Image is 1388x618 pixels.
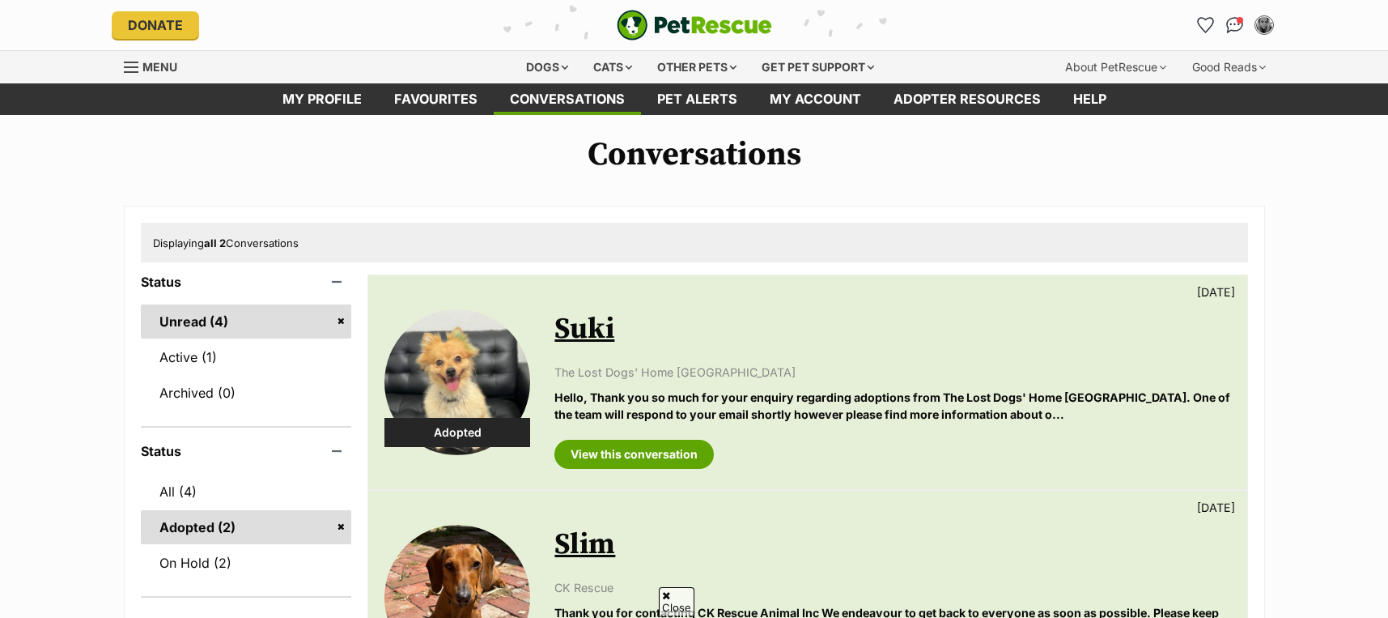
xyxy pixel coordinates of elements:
a: PetRescue [617,10,772,40]
a: Help [1057,83,1123,115]
header: Status [141,444,352,458]
span: Menu [142,60,177,74]
img: chat-41dd97257d64d25036548639549fe6c8038ab92f7586957e7f3b1b290dea8141.svg [1226,17,1243,33]
a: Archived (0) [141,376,352,410]
img: Michelle profile pic [1256,17,1272,33]
a: View this conversation [554,440,714,469]
div: Cats [582,51,643,83]
div: Dogs [515,51,579,83]
img: Suki [384,309,530,455]
a: Favourites [378,83,494,115]
a: My profile [266,83,378,115]
a: Adopted (2) [141,510,352,544]
a: My account [753,83,877,115]
ul: Account quick links [1193,12,1277,38]
img: logo-e224e6f780fb5917bec1dbf3a21bbac754714ae5b6737aabdf751b685950b380.svg [617,10,772,40]
a: Donate [112,11,199,39]
a: Pet alerts [641,83,753,115]
a: Adopter resources [877,83,1057,115]
a: Active (1) [141,340,352,374]
div: Good Reads [1181,51,1277,83]
div: Other pets [646,51,748,83]
a: Suki [554,311,614,347]
div: Adopted [384,418,530,447]
a: Conversations [1222,12,1248,38]
header: Status [141,275,352,289]
a: On Hold (2) [141,546,352,580]
strong: all 2 [204,237,226,249]
p: The Lost Dogs' Home [GEOGRAPHIC_DATA] [554,364,1230,381]
button: My account [1251,12,1277,38]
span: Displaying Conversations [153,237,299,249]
p: [DATE] [1197,499,1235,516]
a: All (4) [141,475,352,509]
a: Slim [554,526,615,563]
span: Close [659,587,694,616]
a: Menu [124,51,189,80]
a: conversations [494,83,641,115]
div: About PetRescue [1054,51,1178,83]
p: [DATE] [1197,283,1235,300]
div: Get pet support [750,51,885,83]
p: CK Rescue [554,579,1230,596]
p: Hello, Thank you so much for your enquiry regarding adoptions from The Lost Dogs' Home [GEOGRAPHI... [554,389,1230,424]
a: Favourites [1193,12,1219,38]
a: Unread (4) [141,305,352,339]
